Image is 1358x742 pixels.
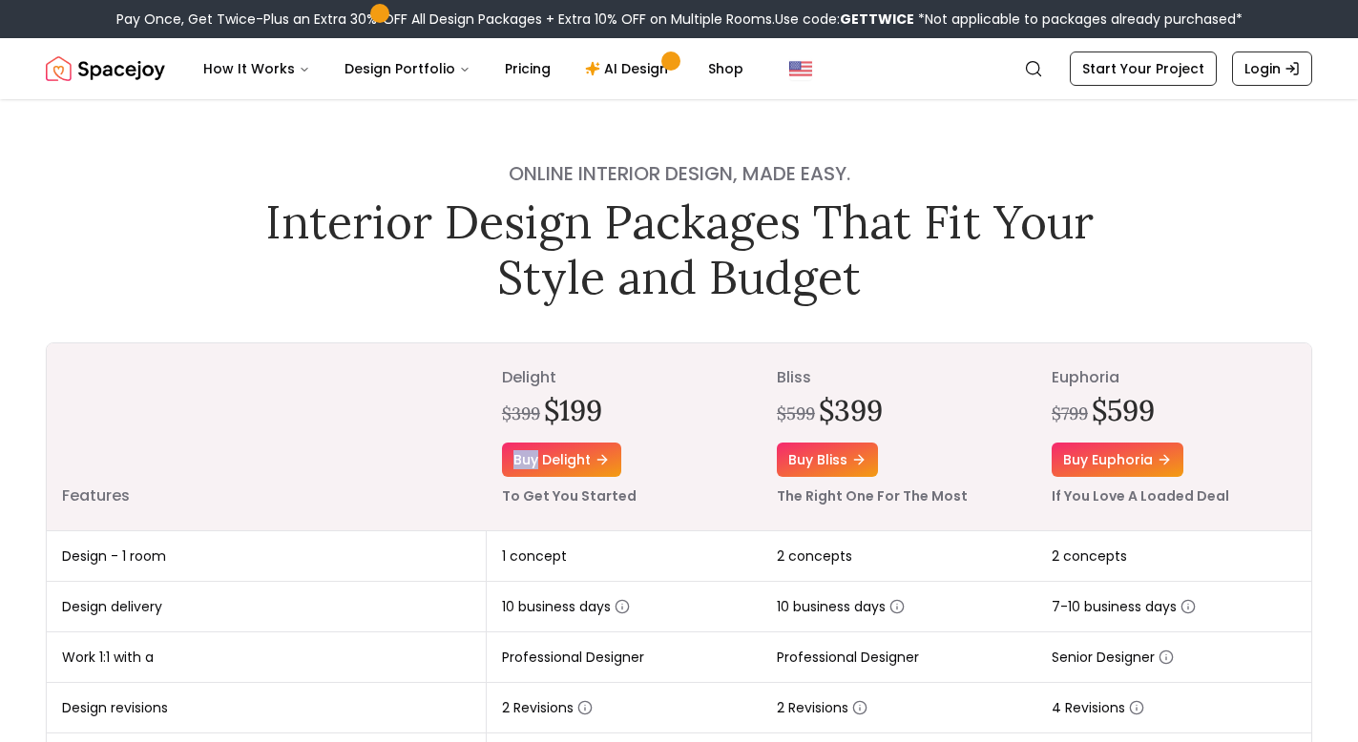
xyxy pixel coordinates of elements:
[693,50,759,88] a: Shop
[47,343,487,531] th: Features
[775,10,914,29] span: Use code:
[1052,648,1174,667] span: Senior Designer
[47,582,487,632] td: Design delivery
[252,160,1107,187] h4: Online interior design, made easy.
[502,366,746,389] p: delight
[46,50,165,88] img: Spacejoy Logo
[252,195,1107,304] h1: Interior Design Packages That Fit Your Style and Budget
[502,443,621,477] a: Buy delight
[1232,52,1312,86] a: Login
[188,50,759,88] nav: Main
[502,546,567,566] span: 1 concept
[47,531,487,582] td: Design - 1 room
[777,698,867,717] span: 2 Revisions
[1052,401,1088,427] div: $799
[777,401,815,427] div: $599
[819,393,883,427] h2: $399
[490,50,566,88] a: Pricing
[789,57,812,80] img: United States
[1052,443,1183,477] a: Buy euphoria
[46,38,1312,99] nav: Global
[570,50,689,88] a: AI Design
[777,366,1021,389] p: bliss
[46,50,165,88] a: Spacejoy
[1052,597,1196,616] span: 7-10 business days
[1052,546,1127,566] span: 2 concepts
[116,10,1243,29] div: Pay Once, Get Twice-Plus an Extra 30% OFF All Design Packages + Extra 10% OFF on Multiple Rooms.
[777,597,905,616] span: 10 business days
[47,632,487,683] td: Work 1:1 with a
[329,50,486,88] button: Design Portfolio
[502,401,540,427] div: $399
[544,393,602,427] h2: $199
[502,698,593,717] span: 2 Revisions
[1070,52,1217,86] a: Start Your Project
[502,597,630,616] span: 10 business days
[1052,698,1144,717] span: 4 Revisions
[1092,393,1155,427] h2: $599
[840,10,914,29] b: GETTWICE
[47,683,487,733] td: Design revisions
[777,546,852,566] span: 2 concepts
[777,443,878,477] a: Buy bliss
[777,648,919,667] span: Professional Designer
[777,486,968,505] small: The Right One For The Most
[502,648,644,667] span: Professional Designer
[914,10,1243,29] span: *Not applicable to packages already purchased*
[188,50,325,88] button: How It Works
[502,486,637,505] small: To Get You Started
[1052,366,1296,389] p: euphoria
[1052,486,1229,505] small: If You Love A Loaded Deal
